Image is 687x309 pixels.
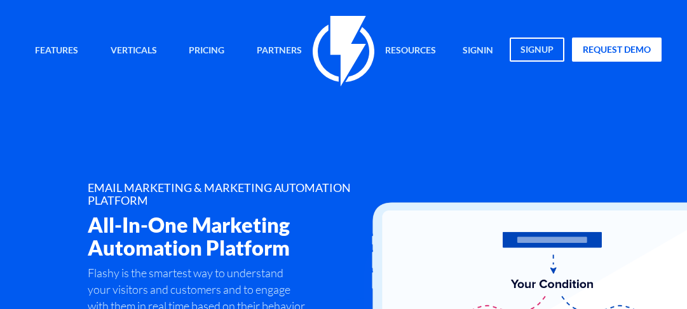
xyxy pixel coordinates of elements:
a: request demo [572,38,662,62]
h2: All-In-One Marketing Automation Platform [88,214,387,259]
a: Resources [376,38,446,65]
h1: EMAIL MARKETING & MARKETING AUTOMATION PLATFORM [88,182,387,207]
a: Verticals [101,38,167,65]
a: Features [25,38,88,65]
a: Pricing [179,38,234,65]
a: Partners [247,38,311,65]
a: signup [510,38,564,62]
a: signin [453,38,503,65]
